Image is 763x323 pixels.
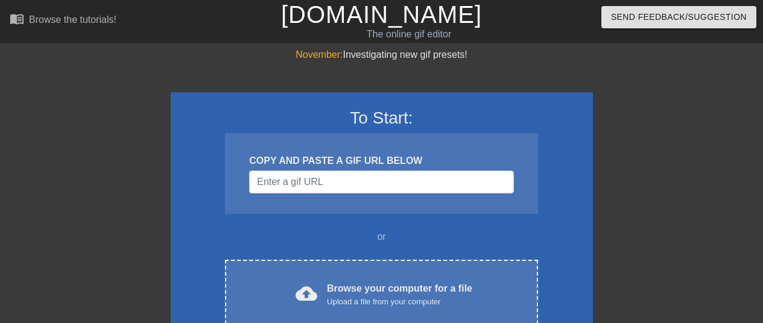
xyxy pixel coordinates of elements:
[10,11,24,26] span: menu_book
[327,281,472,308] div: Browse your computer for a file
[10,11,116,30] a: Browse the tutorials!
[601,6,756,28] button: Send Feedback/Suggestion
[327,296,472,308] div: Upload a file from your computer
[202,230,562,244] div: or
[296,49,343,60] span: November:
[171,48,593,62] div: Investigating new gif presets!
[29,14,116,25] div: Browse the tutorials!
[296,283,317,304] span: cloud_upload
[261,27,558,42] div: The online gif editor
[281,1,482,28] a: [DOMAIN_NAME]
[611,10,747,25] span: Send Feedback/Suggestion
[249,171,513,193] input: Username
[186,108,577,128] h3: To Start:
[249,154,513,168] div: COPY AND PASTE A GIF URL BELOW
